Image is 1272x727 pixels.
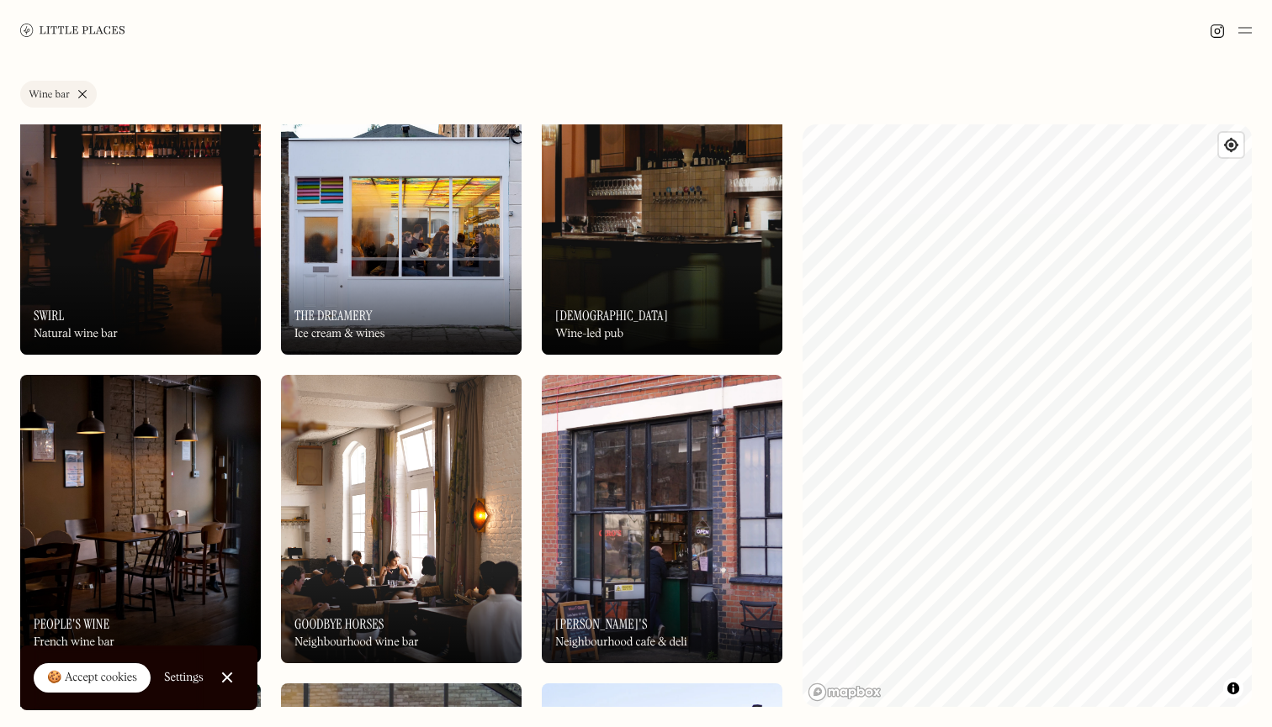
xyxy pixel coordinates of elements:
[34,327,118,341] div: Natural wine bar
[555,635,687,650] div: Neighbourhood cafe & deli
[1219,133,1243,157] button: Find my location
[281,375,522,663] a: Goodbye HorsesGoodbye HorsesGoodbye HorsesNeighbourhood wine bar
[294,327,384,341] div: Ice cream & wines
[294,635,419,650] div: Neighbourhood wine bar
[20,375,261,663] a: People's WinePeople's WinePeople's WineFrench wine bar
[542,375,782,663] img: Ciro's
[555,327,623,341] div: Wine-led pub
[29,90,70,100] div: Wine bar
[34,308,64,324] h3: Swirl
[34,663,151,693] a: 🍪 Accept cookies
[555,308,668,324] h3: [DEMOGRAPHIC_DATA]
[294,616,384,632] h3: Goodbye Horses
[294,308,373,324] h3: The Dreamery
[542,375,782,663] a: Ciro'sCiro's[PERSON_NAME]'sNeighbourhood cafe & deli
[226,677,227,678] div: Close Cookie Popup
[542,66,782,355] img: Godet
[808,682,882,702] a: Mapbox homepage
[803,124,1252,707] canvas: Map
[164,659,204,697] a: Settings
[34,616,109,632] h3: People's Wine
[555,616,648,632] h3: [PERSON_NAME]'s
[20,66,261,355] img: Swirl
[281,66,522,355] a: The DreameryThe DreameryThe DreameryIce cream & wines
[34,635,114,650] div: French wine bar
[1223,678,1243,698] button: Toggle attribution
[20,375,261,663] img: People's Wine
[164,672,204,683] div: Settings
[281,66,522,355] img: The Dreamery
[281,375,522,663] img: Goodbye Horses
[542,66,782,355] a: GodetGodet[DEMOGRAPHIC_DATA]Wine-led pub
[47,670,137,687] div: 🍪 Accept cookies
[1228,679,1238,698] span: Toggle attribution
[20,66,261,355] a: SwirlSwirlSwirlNatural wine bar
[210,661,244,694] a: Close Cookie Popup
[20,81,97,108] a: Wine bar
